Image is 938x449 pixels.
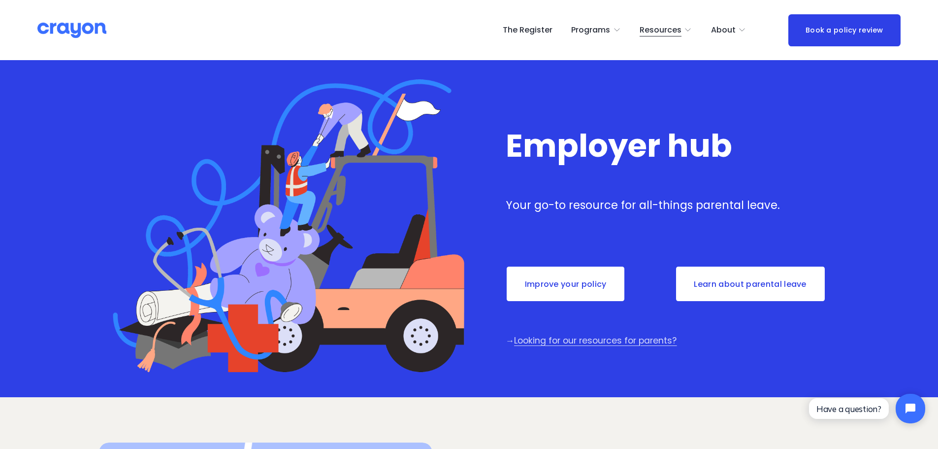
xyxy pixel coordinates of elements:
a: Looking for our resources for parents? [514,335,677,346]
a: folder dropdown [571,22,621,38]
a: folder dropdown [711,22,746,38]
img: Crayon [37,22,106,39]
h1: Employer hub [506,129,839,163]
a: Book a policy review [788,14,901,46]
span: Resources [640,23,681,37]
span: → [506,335,515,346]
a: Learn about parental leave [675,266,826,302]
a: Improve your policy [506,266,626,302]
span: About [711,23,736,37]
span: Programs [571,23,610,37]
p: Your go-to resource for all-things parental leave. [506,197,839,214]
iframe: Tidio Chat [801,385,934,432]
a: folder dropdown [640,22,692,38]
a: The Register [503,22,552,38]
